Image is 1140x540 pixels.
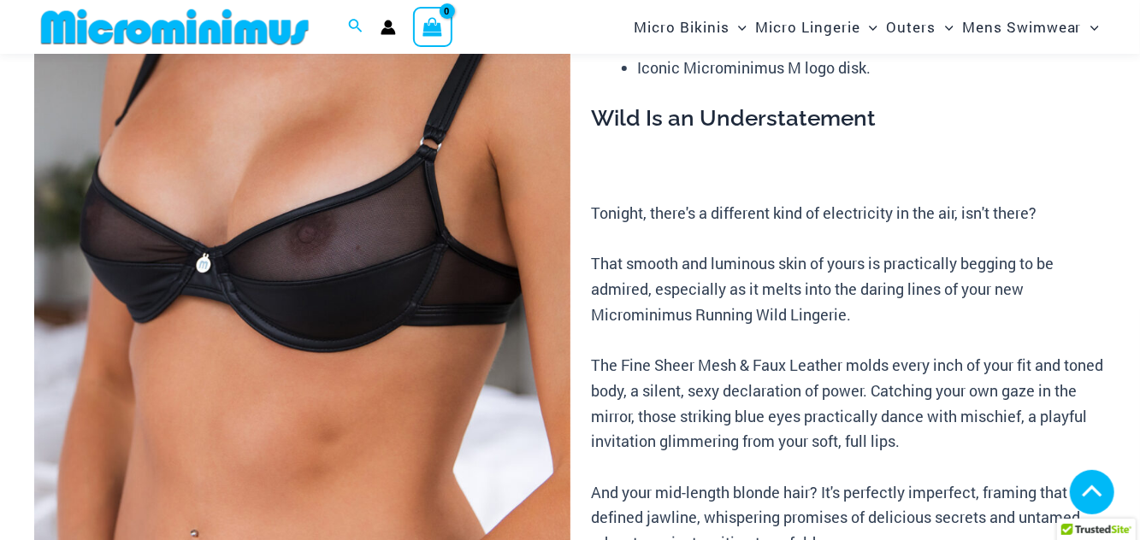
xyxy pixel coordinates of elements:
[729,5,747,49] span: Menu Toggle
[348,16,363,38] a: Search icon link
[962,5,1082,49] span: Mens Swimwear
[634,5,729,49] span: Micro Bikinis
[860,5,877,49] span: Menu Toggle
[627,3,1106,51] nav: Site Navigation
[638,56,1106,81] li: Iconic Microminimus M logo disk.
[381,20,396,35] a: Account icon link
[1082,5,1099,49] span: Menu Toggle
[755,5,860,49] span: Micro Lingerie
[592,104,1106,133] h3: Wild Is an Understatement
[883,5,958,49] a: OutersMenu ToggleMenu Toggle
[34,8,316,46] img: MM SHOP LOGO FLAT
[629,5,751,49] a: Micro BikinisMenu ToggleMenu Toggle
[413,7,452,46] a: View Shopping Cart, empty
[936,5,954,49] span: Menu Toggle
[751,5,882,49] a: Micro LingerieMenu ToggleMenu Toggle
[958,5,1103,49] a: Mens SwimwearMenu ToggleMenu Toggle
[887,5,936,49] span: Outers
